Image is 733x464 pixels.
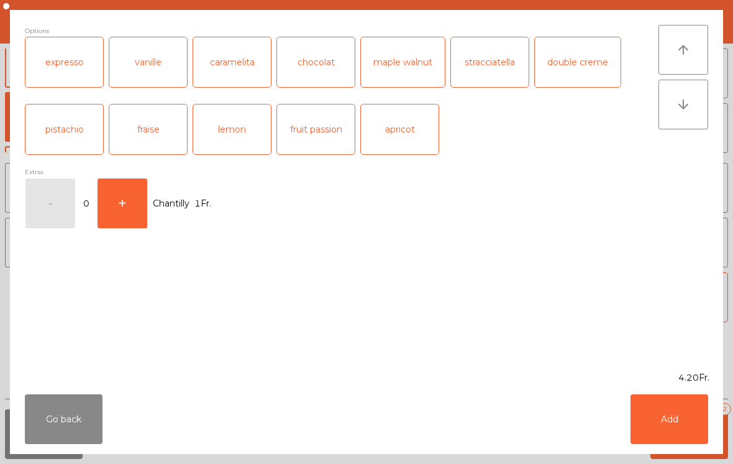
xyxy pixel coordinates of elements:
div: maple walnut [361,37,445,87]
div: 4.20Fr. [10,371,723,384]
span: 0 [76,195,96,212]
div: lemon [193,104,271,154]
div: apricot [361,104,439,154]
div: stracciatella [451,37,529,87]
div: Extras [25,166,658,178]
button: + [98,179,147,228]
div: caramelita [193,37,271,87]
button: arrow_downward [658,80,708,129]
div: chocolat [277,37,355,87]
div: vanille [109,37,187,87]
i: arrow_downward [676,97,691,112]
i: arrow_upward [676,42,691,57]
span: 1Fr. [194,195,211,212]
button: Add [631,394,708,444]
span: Chantilly [153,195,189,212]
div: fraise [109,104,187,154]
button: Go back [25,394,102,444]
div: fruit passion [277,104,355,154]
div: double creme [535,37,621,87]
div: expresso [25,37,103,87]
button: arrow_upward [658,25,708,75]
div: pistachio [25,104,103,154]
span: Options [25,25,49,37]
